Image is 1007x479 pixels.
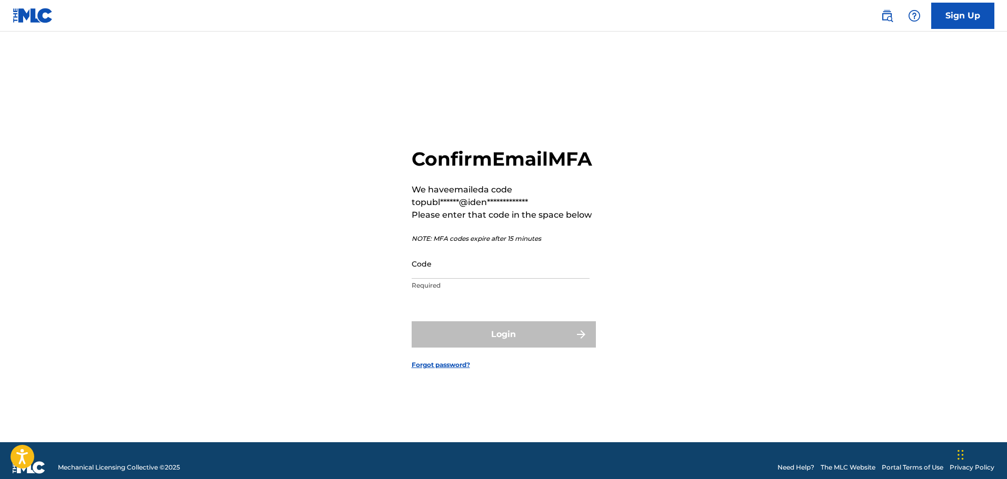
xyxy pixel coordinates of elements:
div: Drag [958,439,964,471]
a: Public Search [876,5,898,26]
a: Need Help? [777,463,814,472]
p: NOTE: MFA codes expire after 15 minutes [412,234,596,243]
div: Help [904,5,925,26]
a: The MLC Website [821,463,875,472]
span: Mechanical Licensing Collective © 2025 [58,463,180,472]
iframe: Chat Widget [954,429,1007,479]
a: Portal Terms of Use [882,463,943,472]
img: MLC Logo [13,8,53,23]
a: Sign Up [931,3,994,29]
a: Forgot password? [412,360,470,370]
p: Required [412,281,590,290]
img: help [908,9,921,22]
p: Please enter that code in the space below [412,209,596,221]
img: logo [13,461,45,474]
h2: Confirm Email MFA [412,147,596,171]
img: search [881,9,893,22]
a: Privacy Policy [950,463,994,472]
